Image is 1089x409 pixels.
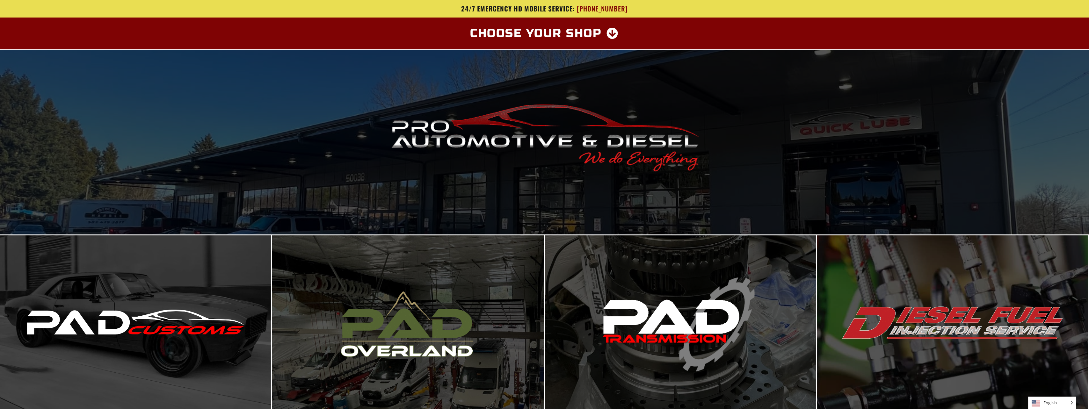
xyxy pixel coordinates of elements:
span: English [1028,397,1076,409]
aside: Language selected: English [1028,397,1076,409]
span: 24/7 Emergency HD Mobile Service: [461,4,575,13]
a: Choose Your Shop [462,24,627,43]
a: 24/7 Emergency HD Mobile Service: [PHONE_NUMBER] [358,5,731,13]
span: [PHONE_NUMBER] [577,5,628,13]
span: Choose Your Shop [470,28,602,39]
